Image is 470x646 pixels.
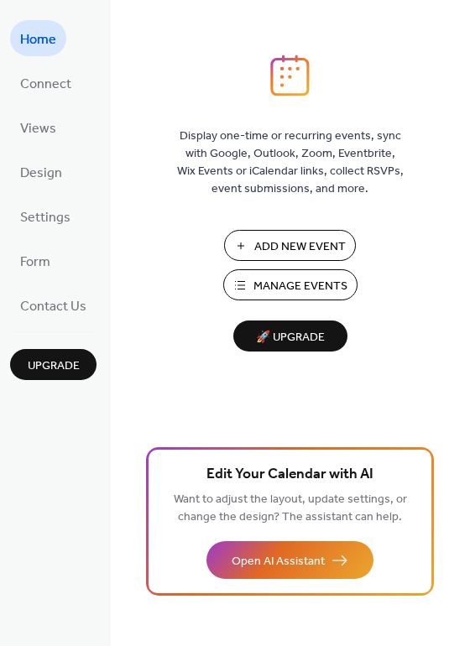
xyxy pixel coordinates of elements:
[243,326,337,349] span: 🚀 Upgrade
[10,349,97,380] button: Upgrade
[20,116,56,142] span: Views
[253,278,347,295] span: Manage Events
[10,198,81,234] a: Settings
[10,154,72,190] a: Design
[10,242,60,279] a: Form
[270,55,309,96] img: logo_icon.svg
[10,287,97,323] a: Contact Us
[174,488,407,529] span: Want to adjust the layout, update settings, or change the design? The assistant can help.
[20,205,70,231] span: Settings
[223,269,358,300] button: Manage Events
[10,109,66,145] a: Views
[206,541,373,579] button: Open AI Assistant
[20,294,86,320] span: Contact Us
[254,238,346,256] span: Add New Event
[20,160,62,186] span: Design
[20,249,50,275] span: Form
[177,128,404,198] span: Display one-time or recurring events, sync with Google, Outlook, Zoom, Eventbrite, Wix Events or ...
[10,65,81,101] a: Connect
[224,230,356,261] button: Add New Event
[206,463,373,487] span: Edit Your Calendar with AI
[20,27,56,53] span: Home
[232,553,325,570] span: Open AI Assistant
[10,20,66,56] a: Home
[28,357,80,375] span: Upgrade
[233,320,347,352] button: 🚀 Upgrade
[20,71,71,97] span: Connect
